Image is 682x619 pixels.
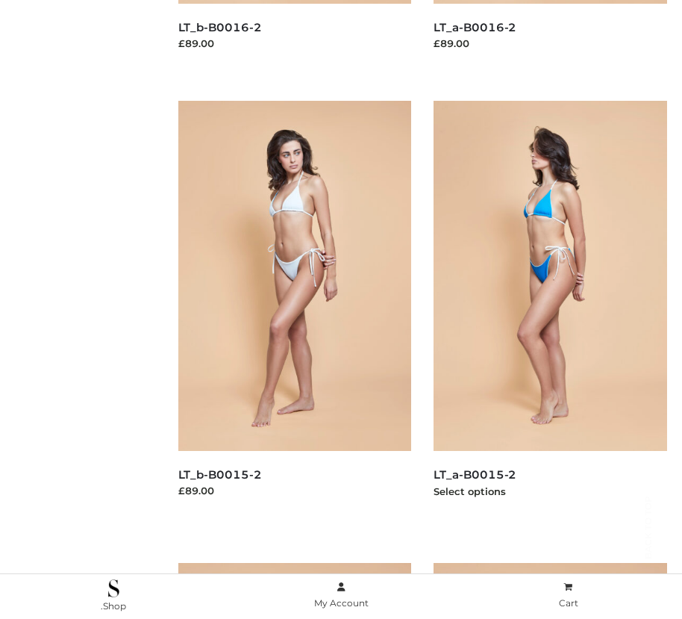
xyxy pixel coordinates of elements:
a: Cart [454,579,682,612]
a: LT_b-B0015-2 [178,467,262,482]
div: £89.00 [178,483,412,498]
a: LT_b-B0016-2 [178,20,262,34]
span: My Account [314,597,369,609]
div: £89.00 [434,36,667,51]
img: .Shop [108,579,119,597]
div: £89.00 [178,36,412,51]
span: .Shop [101,600,126,612]
a: My Account [228,579,455,612]
span: Back to top [630,522,667,559]
span: Cart [559,597,578,609]
a: LT_a-B0015-2 [434,467,516,482]
a: LT_a-B0016-2 [434,20,516,34]
a: Select options [434,485,506,497]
